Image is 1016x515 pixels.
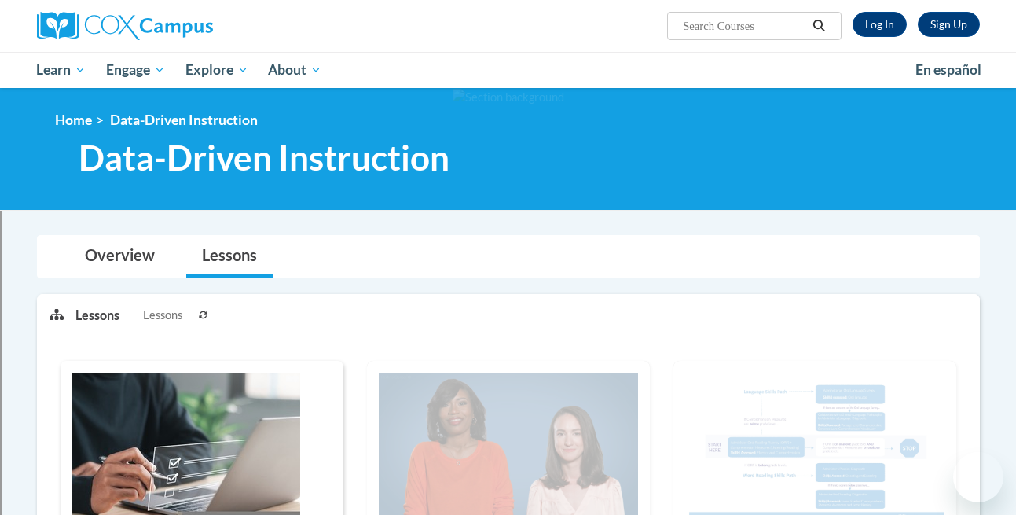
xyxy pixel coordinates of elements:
[79,137,449,178] span: Data-Driven Instruction
[37,12,213,40] img: Cox Campus
[96,52,175,88] a: Engage
[110,112,258,128] span: Data-Driven Instruction
[681,17,807,35] input: Search Courses
[953,452,1003,502] iframe: Button to launch messaging window
[905,53,992,86] a: En español
[853,12,907,37] a: Log In
[258,52,332,88] a: About
[37,12,336,40] a: Cox Campus
[915,61,981,78] span: En español
[175,52,259,88] a: Explore
[36,61,86,79] span: Learn
[55,112,92,128] a: Home
[918,12,980,37] a: Register
[453,89,564,106] img: Section background
[27,52,97,88] a: Learn
[268,61,321,79] span: About
[807,17,831,35] button: Search
[185,61,248,79] span: Explore
[106,61,165,79] span: Engage
[13,52,1003,88] div: Main menu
